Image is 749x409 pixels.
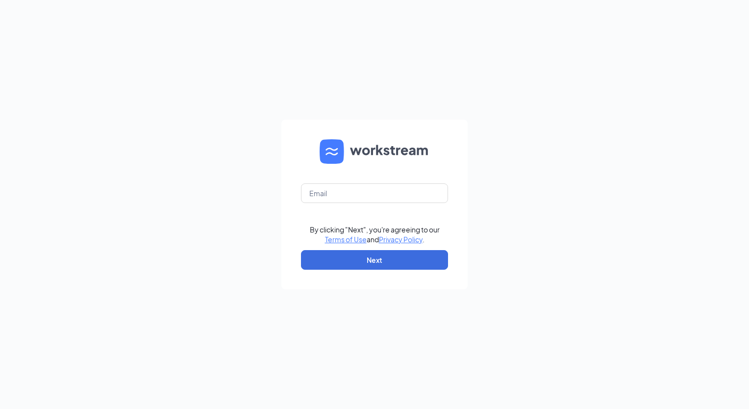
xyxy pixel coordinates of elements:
[325,235,367,244] a: Terms of Use
[301,183,448,203] input: Email
[320,139,429,164] img: WS logo and Workstream text
[301,250,448,270] button: Next
[310,225,440,244] div: By clicking "Next", you're agreeing to our and .
[379,235,423,244] a: Privacy Policy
